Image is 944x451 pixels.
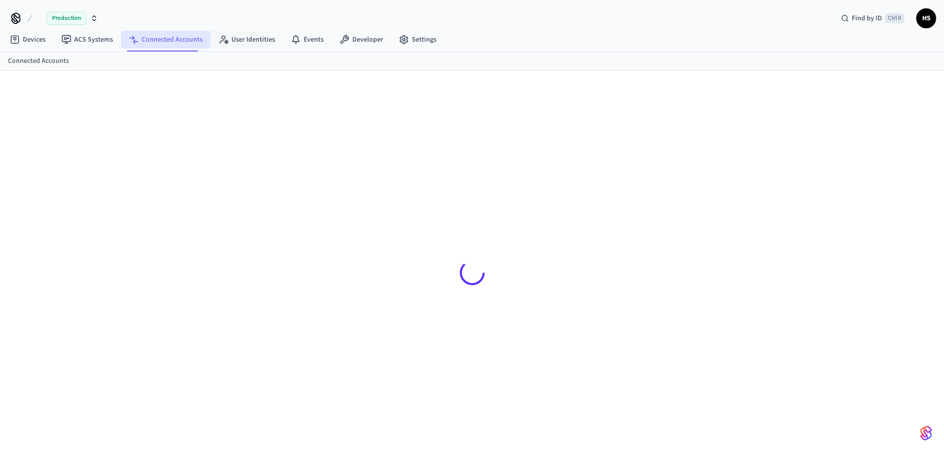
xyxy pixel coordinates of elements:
[391,31,444,49] a: Settings
[54,31,121,49] a: ACS Systems
[917,9,935,27] span: HS
[2,31,54,49] a: Devices
[283,31,332,49] a: Events
[47,12,86,25] span: Production
[211,31,283,49] a: User Identities
[852,13,882,23] span: Find by ID
[121,31,211,49] a: Connected Accounts
[916,8,936,28] button: HS
[8,56,69,66] a: Connected Accounts
[332,31,391,49] a: Developer
[833,9,912,27] div: Find by IDCtrl K
[885,13,904,23] span: Ctrl K
[920,425,932,441] img: SeamLogoGradient.69752ec5.svg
